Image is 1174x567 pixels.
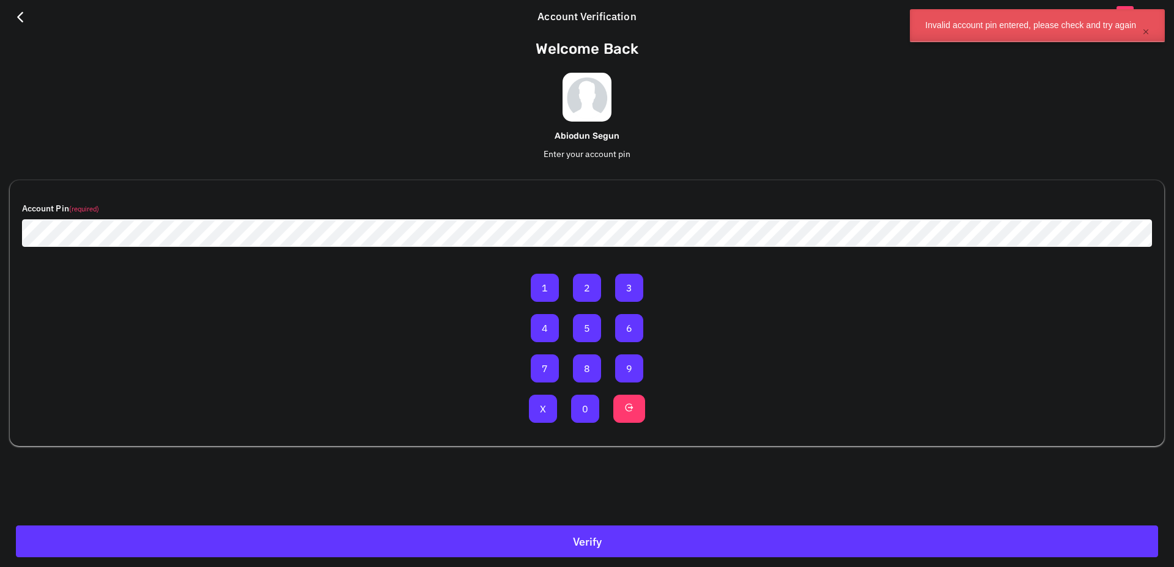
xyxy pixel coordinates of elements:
button: X [529,395,557,423]
button: 3 [615,274,643,302]
label: Account Pin [22,202,99,215]
button: 2 [573,274,601,302]
button: 0 [571,395,599,423]
span: Enter your account pin [544,148,630,159]
button: 9 [615,354,643,382]
button: 4 [531,314,559,342]
button: Verify [16,525,1158,557]
h6: Abiodun Segun [10,131,1164,142]
button: 6 [615,314,643,342]
div: Account Verification [531,9,642,25]
button: 5 [573,314,601,342]
button: 8 [573,354,601,382]
button: 1 [531,274,559,302]
span: New [1117,6,1134,16]
button: 7 [531,354,559,382]
small: (required) [69,205,100,213]
h3: Welcome Back [10,40,1164,58]
p: Invalid account pin entered, please check and try again [925,20,1136,30]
